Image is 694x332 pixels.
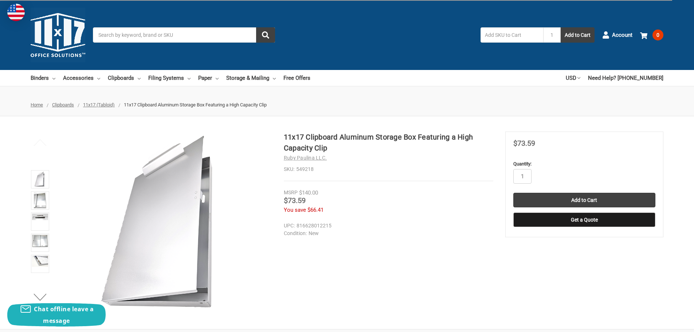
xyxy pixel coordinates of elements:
a: Clipboards [108,70,141,86]
img: 11x17 Clipboard Aluminum Storage Box Featuring a High Capacity Clip [32,256,48,267]
a: 11x17 (Tabloid) [83,102,115,108]
button: Next [29,290,51,304]
button: Chat offline leave a message [7,303,106,327]
span: $66.41 [307,207,324,213]
img: 11x17 Clipboard Aluminum Storage Box Featuring a High Capacity Clip [34,192,46,208]
a: Ruby Paulina LLC. [284,155,327,161]
div: MSRP [284,189,298,196]
button: Get a Quote [513,212,655,227]
input: Add to Cart [513,193,655,207]
span: Chat offline leave a message [34,305,94,325]
button: Previous [29,135,51,150]
dt: UPC: [284,222,295,230]
img: 11x17 Clipboard Aluminum Storage Box Featuring a High Capacity Clip [32,235,48,247]
span: $140.00 [299,190,318,196]
input: Search by keyword, brand or SKU [93,27,275,43]
span: 11x17 Clipboard Aluminum Storage Box Featuring a High Capacity Clip [124,102,267,108]
span: 0 [652,30,663,40]
a: Free Offers [283,70,310,86]
dt: Condition: [284,230,307,237]
span: Account [612,31,632,39]
dd: New [284,230,490,237]
a: Filing Systems [148,70,191,86]
a: Binders [31,70,55,86]
h1: 11x17 Clipboard Aluminum Storage Box Featuring a High Capacity Clip [284,132,493,153]
span: $73.59 [284,196,306,205]
img: 11x17 Clipboard Aluminum Storage Box Featuring a High Capacity Clip [72,132,255,314]
span: You save [284,207,306,213]
a: Account [602,26,632,44]
a: Accessories [63,70,100,86]
button: Add to Cart [561,27,595,43]
dd: 549218 [284,165,493,173]
img: duty and tax information for United States [7,4,25,21]
img: 11x17 Clipboard Aluminum Storage Box Featuring a High Capacity Clip [32,214,48,220]
a: USD [566,70,580,86]
a: Need Help? [PHONE_NUMBER] [588,70,663,86]
a: 0 [640,26,663,44]
a: Clipboards [52,102,74,108]
input: Add SKU to Cart [481,27,543,43]
img: 11x17.com [31,8,85,62]
label: Quantity: [513,160,655,168]
span: $73.59 [513,139,535,148]
dd: 816628012215 [284,222,490,230]
a: Paper [198,70,219,86]
a: Home [31,102,43,108]
a: Storage & Mailing [226,70,276,86]
dt: SKU: [284,165,294,173]
img: 11x17 Clipboard Aluminum Storage Box Featuring a High Capacity Clip [34,171,46,187]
